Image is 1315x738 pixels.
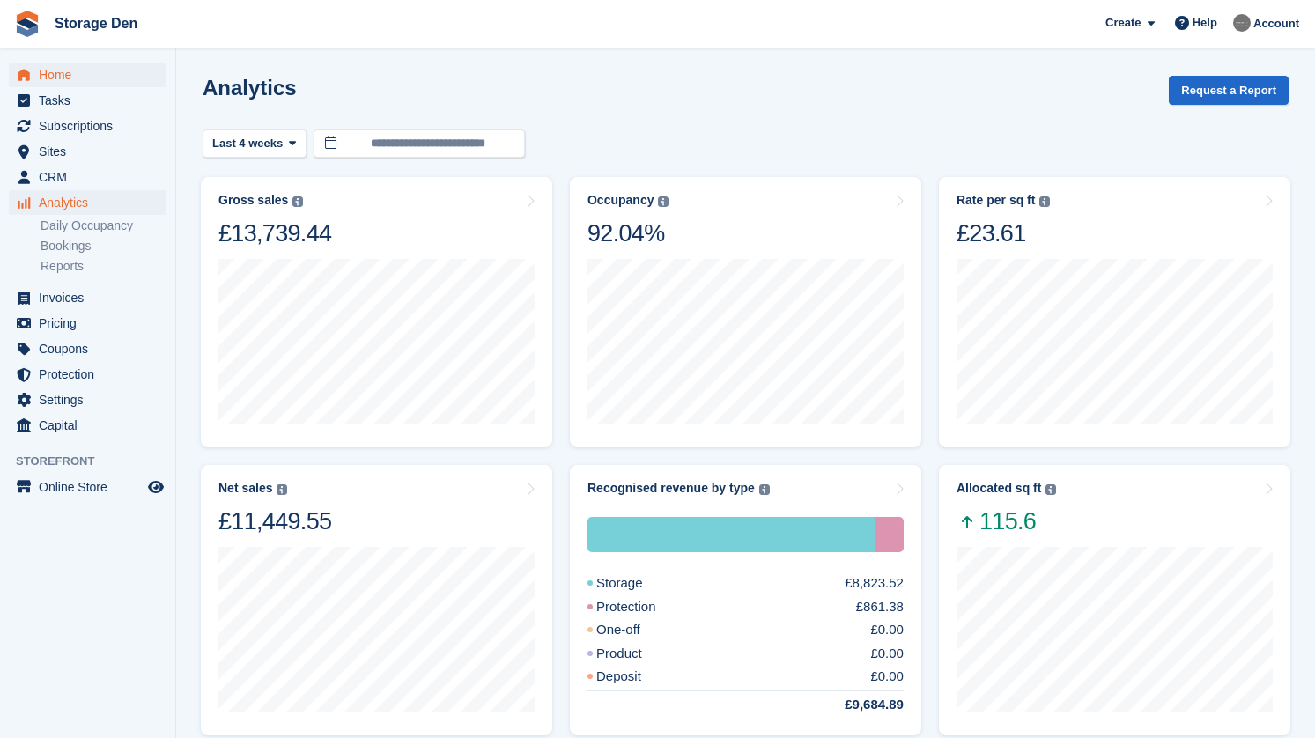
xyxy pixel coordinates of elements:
span: Subscriptions [39,114,144,138]
a: Bookings [41,238,166,255]
div: Storage [587,517,875,552]
div: Deposit [587,667,683,687]
span: Online Store [39,475,144,499]
span: Protection [39,362,144,387]
img: icon-info-grey-7440780725fd019a000dd9b08b2336e03edf1995a4989e88bcd33f0948082b44.svg [1039,196,1050,207]
span: Settings [39,387,144,412]
img: stora-icon-8386f47178a22dfd0bd8f6a31ec36ba5ce8667c1dd55bd0f319d3a0aa187defe.svg [14,11,41,37]
a: menu [9,139,166,164]
span: Home [39,63,144,87]
span: Sites [39,139,144,164]
div: £0.00 [870,620,904,640]
span: Storefront [16,453,175,470]
a: menu [9,475,166,499]
span: Last 4 weeks [212,135,283,152]
span: Tasks [39,88,144,113]
a: menu [9,336,166,361]
a: Daily Occupancy [41,218,166,234]
div: Gross sales [218,193,288,208]
a: menu [9,190,166,215]
a: menu [9,311,166,336]
button: Last 4 weeks [203,129,307,159]
div: Net sales [218,481,272,496]
a: menu [9,387,166,412]
a: Preview store [145,476,166,498]
span: Analytics [39,190,144,215]
div: Protection [587,597,698,617]
div: 92.04% [587,218,669,248]
div: Recognised revenue by type [587,481,755,496]
span: Coupons [39,336,144,361]
span: CRM [39,165,144,189]
span: Capital [39,413,144,438]
div: Rate per sq ft [957,193,1035,208]
div: £23.61 [957,218,1050,248]
a: menu [9,165,166,189]
a: menu [9,63,166,87]
div: £9,684.89 [802,695,904,715]
span: 115.6 [957,506,1056,536]
div: £13,739.44 [218,218,331,248]
img: icon-info-grey-7440780725fd019a000dd9b08b2336e03edf1995a4989e88bcd33f0948082b44.svg [277,484,287,495]
a: Storage Den [48,9,144,38]
div: £0.00 [870,644,904,664]
button: Request a Report [1169,76,1289,105]
span: Create [1105,14,1141,32]
a: menu [9,114,166,138]
span: Help [1193,14,1217,32]
img: icon-info-grey-7440780725fd019a000dd9b08b2336e03edf1995a4989e88bcd33f0948082b44.svg [759,484,770,495]
a: menu [9,285,166,310]
div: £861.38 [856,597,904,617]
div: Product [587,644,684,664]
div: £11,449.55 [218,506,331,536]
div: Protection [875,517,904,552]
div: Storage [587,573,685,594]
a: menu [9,413,166,438]
div: £0.00 [870,667,904,687]
img: icon-info-grey-7440780725fd019a000dd9b08b2336e03edf1995a4989e88bcd33f0948082b44.svg [658,196,669,207]
h2: Analytics [203,76,297,100]
a: menu [9,362,166,387]
div: Allocated sq ft [957,481,1041,496]
a: menu [9,88,166,113]
div: £8,823.52 [845,573,904,594]
div: Occupancy [587,193,654,208]
a: Reports [41,258,166,275]
img: icon-info-grey-7440780725fd019a000dd9b08b2336e03edf1995a4989e88bcd33f0948082b44.svg [1045,484,1056,495]
div: One-off [587,620,683,640]
img: Brian Barbour [1233,14,1251,32]
span: Invoices [39,285,144,310]
span: Account [1253,15,1299,33]
img: icon-info-grey-7440780725fd019a000dd9b08b2336e03edf1995a4989e88bcd33f0948082b44.svg [292,196,303,207]
span: Pricing [39,311,144,336]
